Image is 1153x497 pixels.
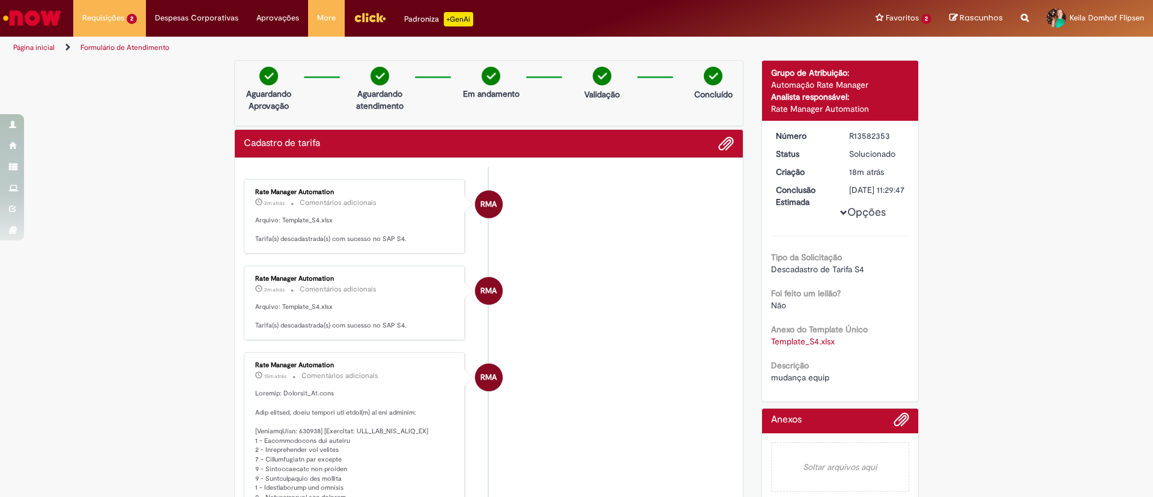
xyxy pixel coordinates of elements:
span: Requisições [82,12,124,24]
dt: Criação [767,166,841,178]
p: Em andamento [463,88,519,100]
h2: Anexos [771,415,802,425]
span: 15m atrás [264,373,286,380]
span: More [317,12,336,24]
dt: Número [767,130,841,142]
small: Comentários adicionais [300,198,377,208]
button: Adicionar anexos [718,136,734,151]
div: Rate Manager Automation [255,189,455,196]
div: Rate Manager Automation [255,275,455,282]
div: Analista responsável: [771,91,910,103]
span: Não [771,300,786,311]
span: Keila Domhof Flipsen [1070,13,1144,23]
time: 30/09/2025 15:32:23 [264,373,286,380]
span: RMA [480,363,497,392]
time: 30/09/2025 15:45:09 [264,200,285,207]
span: Descadastro de Tarifa S4 [771,264,864,275]
span: RMA [480,190,497,219]
b: Anexo do Template Único [771,324,868,335]
dt: Status [767,148,841,160]
span: Favoritos [886,12,919,24]
img: check-circle-green.png [482,67,500,85]
div: Automação Rate Manager [771,79,910,91]
img: check-circle-green.png [704,67,722,85]
div: Rate Manager Automation [771,103,910,115]
span: 2 [921,14,931,24]
div: R13582353 [849,130,905,142]
p: Arquivo: Template_S4.xlsx Tarifa(s) descadastrada(s) com sucesso no SAP S4. [255,302,455,331]
a: Rascunhos [949,13,1003,24]
a: Formulário de Atendimento [80,43,169,52]
button: Adicionar anexos [894,412,909,433]
a: Página inicial [13,43,55,52]
div: Rate Manager Automation [475,191,503,218]
span: 2m atrás [264,286,285,293]
dt: Conclusão Estimada [767,184,841,208]
img: click_logo_yellow_360x200.png [354,8,386,26]
p: Concluído [694,88,733,100]
div: Grupo de Atribuição: [771,67,910,79]
em: Soltar arquivos aqui [771,442,910,492]
a: Download de Template_S4.xlsx [771,336,835,347]
p: +GenAi [444,12,473,26]
h2: Cadastro de tarifa Histórico de tíquete [244,138,320,149]
span: Aprovações [256,12,299,24]
time: 30/09/2025 15:45:03 [264,286,285,293]
div: Solucionado [849,148,905,160]
p: Arquivo: Template_S4.xlsx Tarifa(s) descadastrada(s) com sucesso no SAP S4. [255,216,455,244]
div: Rate Manager Automation [475,277,503,305]
span: RMA [480,276,497,305]
img: check-circle-green.png [371,67,389,85]
span: Rascunhos [960,12,1003,23]
img: check-circle-green.png [259,67,278,85]
p: Validação [584,88,620,100]
b: Tipo da Solicitação [771,252,842,263]
img: ServiceNow [1,6,63,30]
div: Rate Manager Automation [475,364,503,391]
small: Comentários adicionais [301,371,378,381]
span: 2m atrás [264,200,285,207]
b: Foi feito um leilão? [771,288,841,299]
ul: Trilhas de página [9,37,760,59]
img: check-circle-green.png [593,67,611,85]
div: Rate Manager Automation [255,362,455,369]
p: Aguardando Aprovação [240,88,298,112]
div: 30/09/2025 15:29:43 [849,166,905,178]
b: Descrição [771,360,809,371]
span: mudança equip [771,372,829,383]
p: Aguardando atendimento [351,88,409,112]
span: 18m atrás [849,166,884,177]
div: Padroniza [404,12,473,26]
small: Comentários adicionais [300,284,377,294]
div: [DATE] 11:29:47 [849,184,905,196]
time: 30/09/2025 15:29:43 [849,166,884,177]
span: 2 [127,14,137,24]
span: Despesas Corporativas [155,12,238,24]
